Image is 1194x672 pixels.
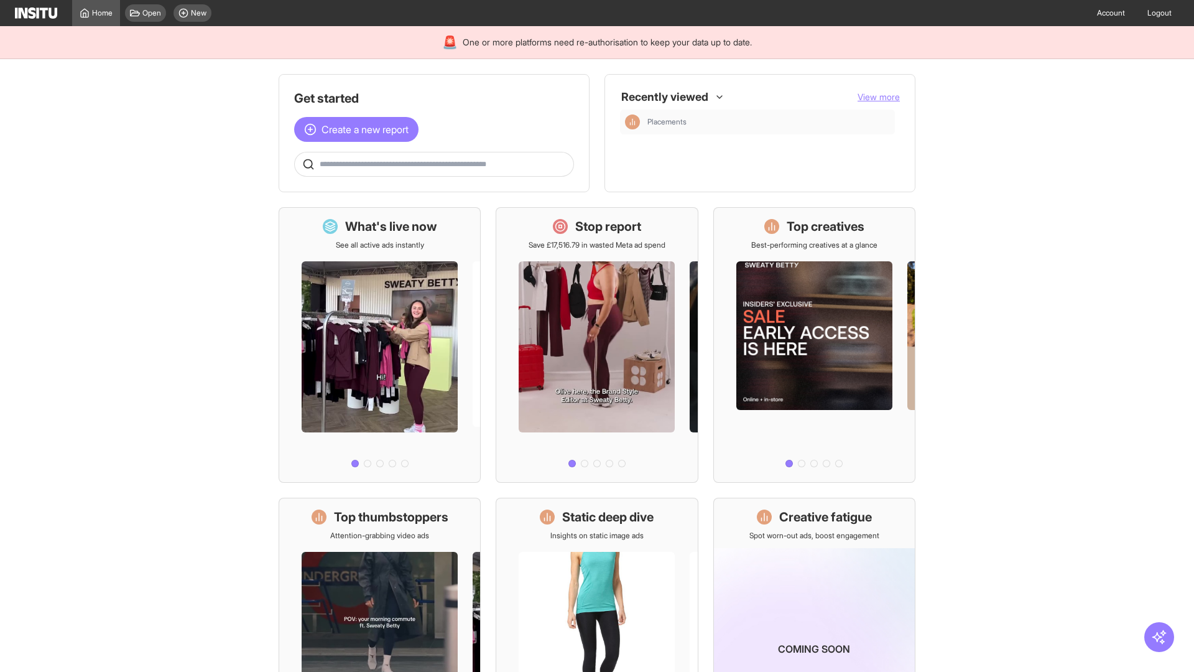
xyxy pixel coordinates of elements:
div: Insights [625,114,640,129]
p: Best-performing creatives at a glance [751,240,877,250]
h1: Top thumbstoppers [334,508,448,526]
h1: What's live now [345,218,437,235]
h1: Top creatives [787,218,864,235]
div: 🚨 [442,34,458,51]
span: New [191,8,206,18]
p: Insights on static image ads [550,531,644,541]
h1: Static deep dive [562,508,654,526]
span: View more [858,91,900,102]
a: What's live nowSee all active ads instantly [279,207,481,483]
span: Placements [647,117,687,127]
img: Logo [15,7,57,19]
button: Create a new report [294,117,419,142]
span: Home [92,8,113,18]
span: One or more platforms need re-authorisation to keep your data up to date. [463,36,752,49]
p: Save £17,516.79 in wasted Meta ad spend [529,240,665,250]
h1: Get started [294,90,574,107]
span: Placements [647,117,890,127]
a: Top creativesBest-performing creatives at a glance [713,207,915,483]
a: Stop reportSave £17,516.79 in wasted Meta ad spend [496,207,698,483]
span: Open [142,8,161,18]
span: Create a new report [322,122,409,137]
p: See all active ads instantly [336,240,424,250]
h1: Stop report [575,218,641,235]
button: View more [858,91,900,103]
p: Attention-grabbing video ads [330,531,429,541]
